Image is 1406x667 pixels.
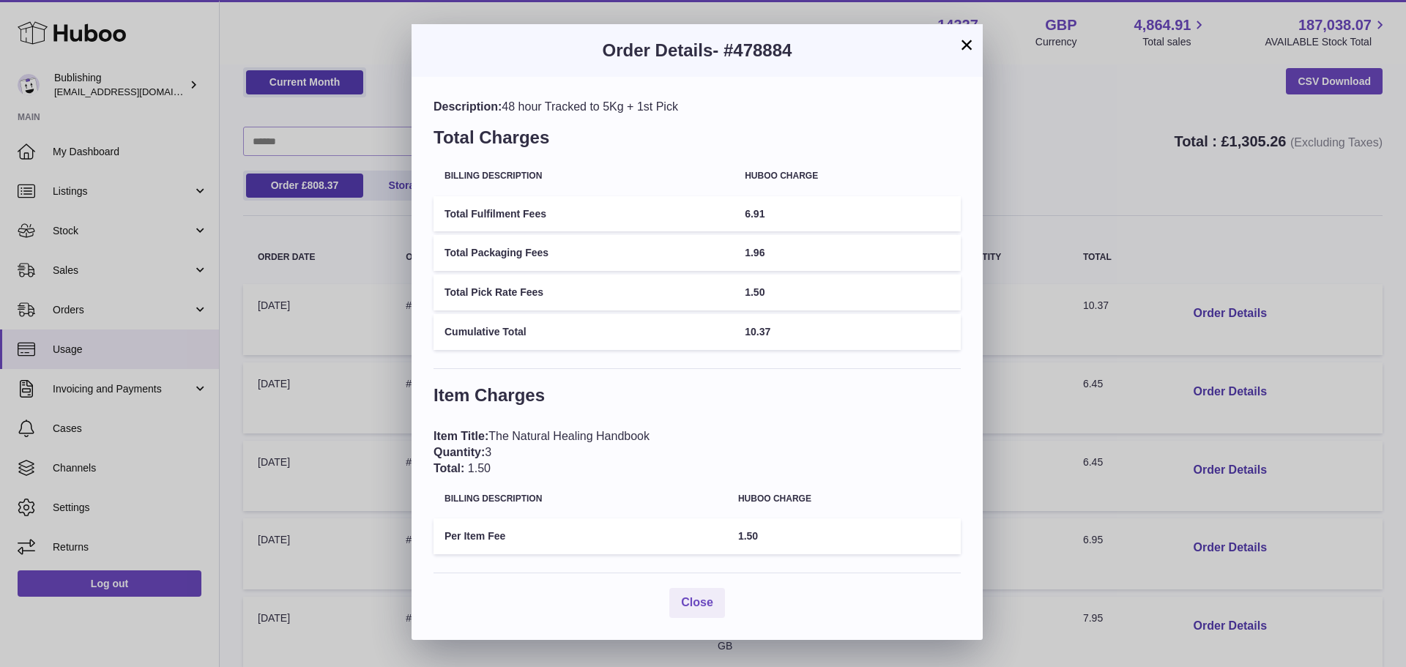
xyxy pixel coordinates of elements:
div: 48 hour Tracked to 5Kg + 1st Pick [434,99,961,115]
td: Total Fulfilment Fees [434,196,734,232]
span: Description: [434,100,502,113]
span: 1.50 [738,530,758,542]
div: The Natural Healing Handbook 3 [434,428,961,476]
span: Total: [434,462,464,474]
td: Per Item Fee [434,518,727,554]
th: Huboo charge [727,483,961,515]
h3: Total Charges [434,126,961,157]
span: - #478884 [713,40,792,60]
button: Close [669,588,725,618]
td: Total Pick Rate Fees [434,275,734,310]
th: Huboo charge [734,160,961,192]
span: 1.96 [745,247,765,258]
span: 10.37 [745,326,770,338]
td: Total Packaging Fees [434,235,734,271]
button: × [958,36,975,53]
span: Close [681,596,713,608]
th: Billing Description [434,483,727,515]
span: 1.50 [745,286,765,298]
td: Cumulative Total [434,314,734,350]
span: 1.50 [468,462,491,474]
span: Item Title: [434,430,488,442]
span: Quantity: [434,446,485,458]
span: 6.91 [745,208,765,220]
h3: Item Charges [434,384,961,414]
h3: Order Details [434,39,961,62]
th: Billing Description [434,160,734,192]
